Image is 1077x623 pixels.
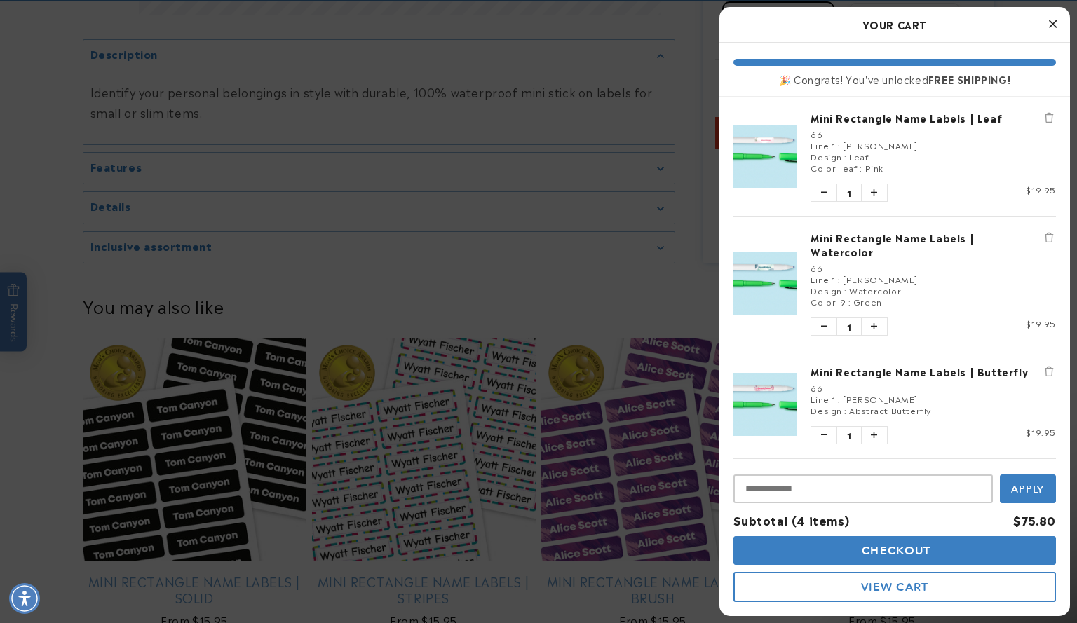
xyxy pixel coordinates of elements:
span: Color_leaf [811,161,858,174]
button: Increase quantity of Mini Rectangle Name Labels | Leaf [862,184,887,201]
li: product [733,458,1056,567]
div: 66 [811,262,1056,273]
div: 66 [811,382,1056,393]
button: Remove Mini Rectangle Name Labels | Butterfly [1042,364,1056,378]
button: Checkout [733,536,1056,565]
span: : [838,139,841,151]
span: Checkout [859,544,931,557]
span: Line 1 [811,392,836,405]
span: : [860,161,863,174]
b: FREE SHIPPING! [928,71,1010,86]
img: Mini Rectangle Name Labels | Watercolor - Label Land [733,252,797,315]
span: [PERSON_NAME] [843,273,918,285]
span: Green [853,295,882,308]
span: [PERSON_NAME] [843,392,918,405]
span: Pink [865,161,883,174]
a: Mini Rectangle Name Labels | Butterfly [811,364,1056,378]
span: Design [811,404,842,416]
li: product [733,97,1056,216]
button: What size are these mini name labels? [11,78,187,105]
div: Accessibility Menu [9,583,40,614]
span: Subtotal (4 items) [733,512,849,528]
span: : [844,284,847,296]
li: product [733,216,1056,350]
button: Close conversation starters [247,48,280,52]
div: $75.80 [1013,510,1056,530]
span: Line 1 [811,139,836,151]
button: Decrease quantity of Mini Rectangle Name Labels | Butterfly [811,427,836,444]
img: Mini Rectangle Name Labels | Butterfly - Label Land [733,373,797,436]
span: 1 [836,427,862,444]
span: Design [811,284,842,296]
button: Increase quantity of Mini Rectangle Name Labels | Butterfly [862,427,887,444]
div: 🎉 Congrats! You've unlocked [733,73,1056,85]
button: Increase quantity of Mini Rectangle Name Labels | Watercolor [862,318,887,335]
textarea: Type your message here [12,18,204,35]
span: $19.95 [1026,425,1056,438]
span: : [838,273,841,285]
button: Close Cart [1042,14,1063,35]
span: Apply [1012,483,1045,495]
button: Are these mini labels dishwasher safe? [10,39,187,66]
iframe: Sign Up via Text for Offers [11,511,177,553]
span: : [848,295,851,308]
span: Watercolor [849,284,901,296]
span: : [844,150,847,163]
span: $19.95 [1026,317,1056,329]
button: Remove Mini Rectangle Name Labels | Leaf [1042,111,1056,125]
button: Decrease quantity of Mini Rectangle Name Labels | Watercolor [811,318,836,335]
img: Mini Rectangle Name Labels | Leaf - Label Land [733,125,797,188]
h2: Your Cart [733,14,1056,35]
div: 66 [811,128,1056,139]
span: [PERSON_NAME] [843,139,918,151]
span: $19.95 [1026,183,1056,196]
span: : [844,404,847,416]
span: : [838,392,841,405]
span: Color_9 [811,295,846,308]
span: Abstract Butterfly [849,404,931,416]
button: Apply [1000,474,1056,503]
a: Mini Rectangle Name Labels | Watercolor [811,231,1056,259]
span: 1 [836,184,862,201]
button: Remove Mini Rectangle Name Labels | Watercolor [1042,231,1056,245]
span: 1 [836,318,862,335]
li: product [733,350,1056,458]
span: View Cart [861,580,928,594]
span: Line 1 [811,273,836,285]
span: Leaf [849,150,869,163]
input: Input Discount [733,474,993,503]
button: Decrease quantity of Mini Rectangle Name Labels | Leaf [811,184,836,201]
span: Design [811,150,842,163]
a: Mini Rectangle Name Labels | Leaf [811,111,1056,125]
button: View Cart [733,572,1056,602]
